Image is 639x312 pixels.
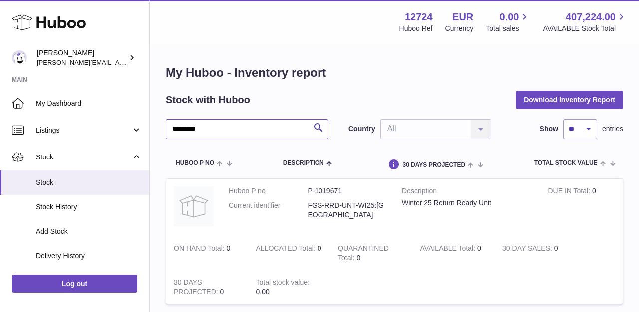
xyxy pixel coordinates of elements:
[283,160,324,166] span: Description
[548,187,592,197] strong: DUE IN Total
[543,10,627,33] a: 407,224.00 AVAILABLE Stock Total
[540,179,623,236] td: 0
[36,251,142,261] span: Delivery History
[37,58,200,66] span: [PERSON_NAME][EMAIL_ADDRESS][DOMAIN_NAME]
[12,275,137,293] a: Log out
[36,153,131,162] span: Stock
[445,24,474,33] div: Currency
[348,124,375,134] label: Country
[486,24,530,33] span: Total sales
[402,198,533,208] div: Winter 25 Return Ready Unit
[36,126,131,135] span: Listings
[229,201,308,220] dt: Current identifier
[399,24,433,33] div: Huboo Ref
[405,10,433,24] strong: 12724
[402,162,465,168] span: 30 DAYS PROJECTED
[543,24,627,33] span: AVAILABLE Stock Total
[37,48,127,67] div: [PERSON_NAME]
[502,244,554,255] strong: 30 DAY SALES
[566,10,616,24] span: 407,224.00
[308,201,387,220] dd: FGS-RRD-UNT-WI25:[GEOGRAPHIC_DATA]
[256,278,310,289] strong: Total stock value
[229,186,308,196] dt: Huboo P no
[176,160,214,166] span: Huboo P no
[486,10,530,33] a: 0.00 Total sales
[166,270,249,304] td: 0
[174,186,214,226] img: product image
[249,236,331,270] td: 0
[36,99,142,108] span: My Dashboard
[516,91,623,109] button: Download Inventory Report
[36,227,142,236] span: Add Stock
[356,254,360,262] span: 0
[174,278,220,298] strong: 30 DAYS PROJECTED
[452,10,473,24] strong: EUR
[166,93,250,107] h2: Stock with Huboo
[308,186,387,196] dd: P-1019671
[12,50,27,65] img: sebastian@ffern.co
[495,236,577,270] td: 0
[36,202,142,212] span: Stock History
[534,160,598,166] span: Total stock value
[166,236,249,270] td: 0
[500,10,519,24] span: 0.00
[420,244,477,255] strong: AVAILABLE Total
[413,236,495,270] td: 0
[166,65,623,81] h1: My Huboo - Inventory report
[256,244,318,255] strong: ALLOCATED Total
[602,124,623,134] span: entries
[402,186,533,198] strong: Description
[540,124,558,134] label: Show
[256,288,270,296] span: 0.00
[174,244,227,255] strong: ON HAND Total
[36,178,142,187] span: Stock
[338,244,389,264] strong: QUARANTINED Total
